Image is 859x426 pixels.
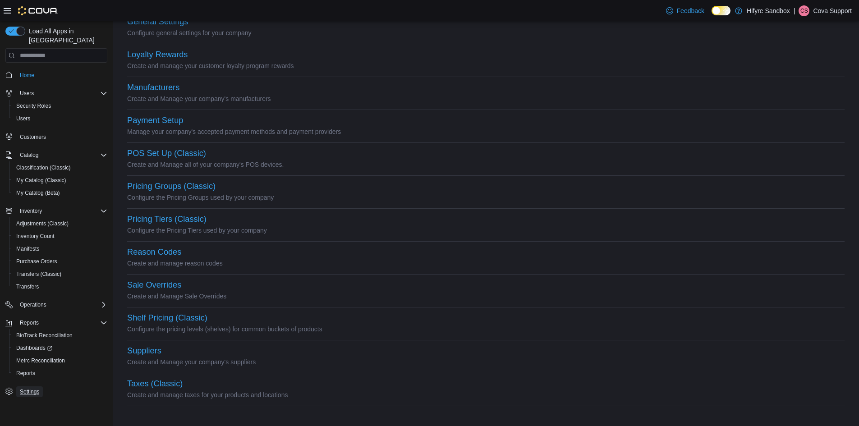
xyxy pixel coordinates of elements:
span: Reports [13,368,107,379]
span: Dashboards [13,343,107,353]
button: Classification (Classic) [9,161,111,174]
span: Security Roles [13,101,107,111]
a: Settings [16,386,43,397]
span: BioTrack Reconciliation [16,332,73,339]
p: Create and Manage your company's manufacturers [127,93,845,104]
a: Home [16,70,38,81]
button: Transfers [9,280,111,293]
input: Dark Mode [712,6,730,15]
button: BioTrack Reconciliation [9,329,111,342]
button: Users [2,87,111,100]
span: CS [800,5,808,16]
span: Settings [20,388,39,395]
a: Purchase Orders [13,256,61,267]
button: Metrc Reconciliation [9,354,111,367]
span: My Catalog (Beta) [16,189,60,197]
p: Configure the Pricing Tiers used by your company [127,225,845,236]
button: Operations [2,298,111,311]
button: Adjustments (Classic) [9,217,111,230]
button: Shelf Pricing (Classic) [127,313,207,323]
span: Classification (Classic) [16,164,71,171]
span: Transfers (Classic) [16,270,61,278]
a: Manifests [13,243,43,254]
button: Reports [16,317,42,328]
button: Catalog [2,149,111,161]
a: Inventory Count [13,231,58,242]
span: Manifests [13,243,107,254]
button: Inventory Count [9,230,111,243]
span: Customers [16,131,107,142]
button: Manifests [9,243,111,255]
nav: Complex example [5,64,107,421]
span: Metrc Reconciliation [16,357,65,364]
span: Catalog [20,151,38,159]
span: Feedback [677,6,704,15]
span: Purchase Orders [13,256,107,267]
a: Customers [16,132,50,142]
p: Create and Manage all of your company's POS devices. [127,159,845,170]
p: Cova Support [813,5,852,16]
span: Users [16,115,30,122]
button: Inventory [2,205,111,217]
a: Adjustments (Classic) [13,218,72,229]
a: Users [13,113,34,124]
p: | [794,5,795,16]
button: Inventory [16,206,46,216]
button: Reports [2,316,111,329]
div: Cova Support [799,5,809,16]
a: My Catalog (Beta) [13,188,64,198]
button: Purchase Orders [9,255,111,268]
span: Home [16,69,107,80]
p: Configure the pricing levels (shelves) for common buckets of products [127,324,845,334]
span: Reports [16,317,107,328]
span: Transfers [16,283,39,290]
p: Configure the Pricing Groups used by your company [127,192,845,203]
button: My Catalog (Classic) [9,174,111,187]
a: BioTrack Reconciliation [13,330,76,341]
a: Feedback [662,2,708,20]
button: Pricing Groups (Classic) [127,182,216,191]
span: Users [16,88,107,99]
p: Manage your company's accepted payment methods and payment providers [127,126,845,137]
a: Classification (Classic) [13,162,74,173]
button: POS Set Up (Classic) [127,149,206,158]
span: My Catalog (Classic) [16,177,66,184]
span: My Catalog (Classic) [13,175,107,186]
button: Settings [2,385,111,398]
span: My Catalog (Beta) [13,188,107,198]
a: Dashboards [9,342,111,354]
span: Dashboards [16,344,52,352]
span: Users [13,113,107,124]
button: Users [16,88,37,99]
button: Operations [16,299,50,310]
a: Transfers (Classic) [13,269,65,279]
button: Transfers (Classic) [9,268,111,280]
p: Create and Manage your company's suppliers [127,357,845,367]
button: General Settings [127,17,188,27]
button: Catalog [16,150,42,160]
button: Reason Codes [127,247,181,257]
span: Catalog [16,150,107,160]
a: Dashboards [13,343,56,353]
span: Inventory Count [16,233,55,240]
span: Inventory Count [13,231,107,242]
span: Reports [16,370,35,377]
span: Inventory [16,206,107,216]
a: Transfers [13,281,42,292]
p: Create and Manage Sale Overrides [127,291,845,302]
button: Home [2,68,111,81]
span: Purchase Orders [16,258,57,265]
button: My Catalog (Beta) [9,187,111,199]
button: Users [9,112,111,125]
button: Security Roles [9,100,111,112]
button: Sale Overrides [127,280,181,290]
span: Settings [16,386,107,397]
button: Suppliers [127,346,161,356]
span: Adjustments (Classic) [13,218,107,229]
p: Hifyre Sandbox [747,5,790,16]
span: Security Roles [16,102,51,110]
span: Load All Apps in [GEOGRAPHIC_DATA] [25,27,107,45]
span: Operations [16,299,107,310]
span: Manifests [16,245,39,252]
span: Users [20,90,34,97]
